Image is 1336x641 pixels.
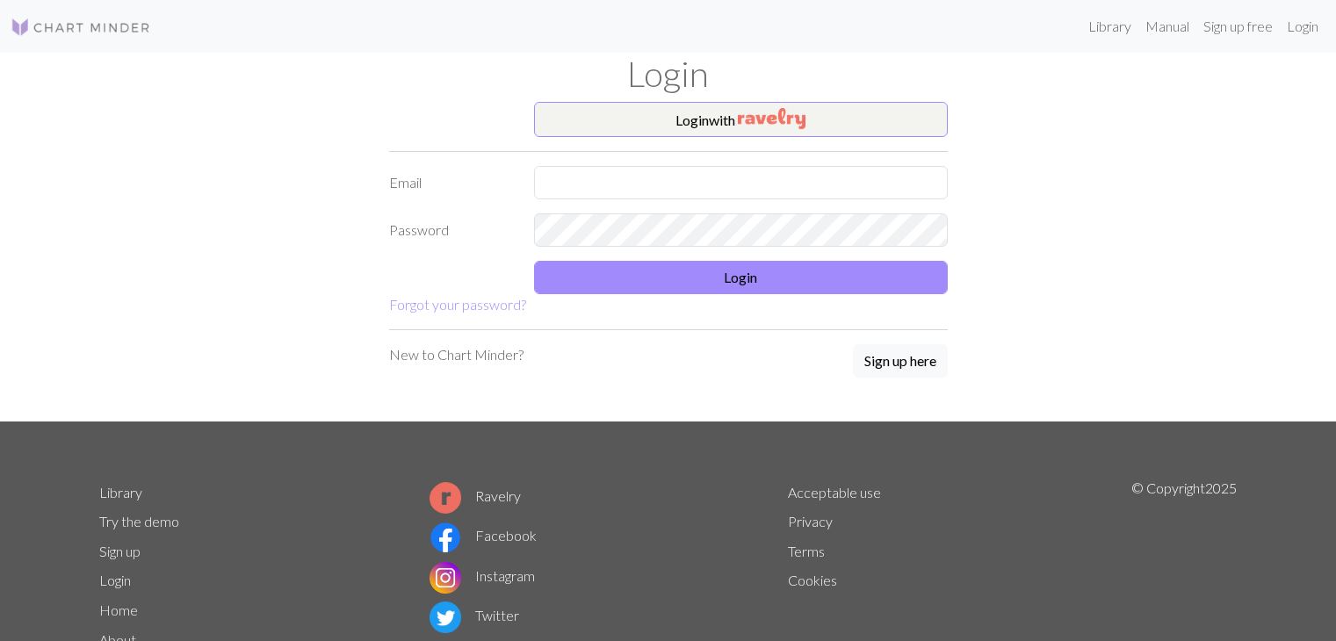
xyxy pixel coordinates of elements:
[389,296,526,313] a: Forgot your password?
[788,484,881,501] a: Acceptable use
[1280,9,1325,44] a: Login
[1138,9,1196,44] a: Manual
[430,562,461,594] img: Instagram logo
[99,601,138,618] a: Home
[99,513,179,529] a: Try the demo
[389,344,524,365] p: New to Chart Minder?
[11,17,151,38] img: Logo
[430,601,461,633] img: Twitter logo
[430,487,521,504] a: Ravelry
[99,572,131,588] a: Login
[1196,9,1280,44] a: Sign up free
[738,108,805,129] img: Ravelry
[99,543,141,559] a: Sign up
[430,482,461,514] img: Ravelry logo
[430,522,461,553] img: Facebook logo
[788,572,837,588] a: Cookies
[788,513,833,529] a: Privacy
[534,102,948,137] button: Loginwith
[379,166,524,199] label: Email
[788,543,825,559] a: Terms
[853,344,948,378] button: Sign up here
[430,607,519,623] a: Twitter
[89,53,1248,95] h1: Login
[534,261,948,294] button: Login
[379,213,524,247] label: Password
[99,484,142,501] a: Library
[430,527,537,544] a: Facebook
[853,344,948,379] a: Sign up here
[1081,9,1138,44] a: Library
[430,567,535,584] a: Instagram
